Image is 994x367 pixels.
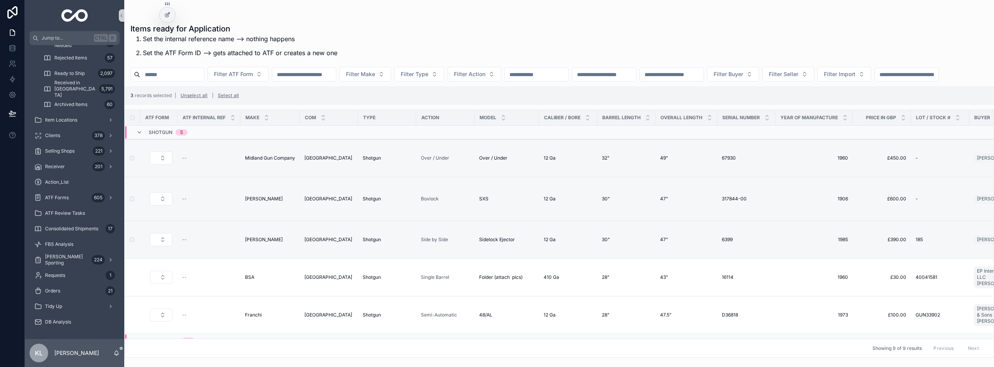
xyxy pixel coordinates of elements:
span: 49" [660,155,668,161]
a: [PERSON_NAME] Sporting224 [30,253,120,267]
span: Item Locations [45,117,77,123]
button: Select Button [150,192,172,205]
span: 410 Ga [544,274,559,280]
span: 12 Ga [544,237,556,243]
a: -- [182,155,236,161]
a: Over / Under [421,155,449,161]
span: 67930 [722,155,736,161]
button: Select Button [707,67,759,82]
a: 28" [602,274,651,280]
a: 30" [602,196,651,202]
a: 12 Ga [544,312,593,318]
span: Model [480,115,496,121]
span: Action_List [45,179,69,185]
span: K [109,35,116,41]
span: 28" [602,274,610,280]
a: 1985 [780,237,848,243]
span: | [212,92,214,98]
a: Side by Side [421,237,470,243]
p: Set the ATF Form ID --> gets attached to ATF or creates a new one [143,48,337,57]
div: 201 [92,162,105,171]
span: Lot / Stock # [916,115,951,121]
a: Clients378 [30,129,120,143]
span: ATF Forms [45,195,69,201]
span: - [916,196,918,202]
a: 40041581 [916,274,964,280]
a: Receiver201 [30,160,120,174]
a: [GEOGRAPHIC_DATA] [304,274,353,280]
p: [PERSON_NAME] [54,349,99,357]
span: Shotgun [363,196,381,202]
a: DB Analysis [30,315,120,329]
a: Folder (attach pics) [479,274,534,280]
span: | [175,92,176,98]
span: FBS Analysis [45,241,73,247]
div: 60 [104,100,115,109]
div: 2,097 [98,69,115,78]
span: Shotgun [363,237,381,243]
span: [PERSON_NAME] [245,196,283,202]
div: 21 [106,286,115,296]
span: 6399 [722,237,733,243]
span: Tidy Up [45,303,62,310]
span: Buyer [974,115,990,121]
span: Filter Type [401,70,428,78]
a: [PERSON_NAME] [245,237,295,243]
span: Folder (attach pics) [479,274,523,280]
a: 30" [602,237,651,243]
span: Make [245,115,259,121]
span: Filter Action [454,70,485,78]
span: Clients [45,132,60,139]
span: Cartridges [149,337,179,344]
a: 47.5" [660,312,712,318]
a: £600.00 [857,196,906,202]
a: Side by Side [421,237,448,243]
button: Select Button [150,233,172,246]
a: 185 [916,237,964,243]
span: 16114 [722,274,733,280]
a: [GEOGRAPHIC_DATA] [304,196,353,202]
a: 410 Ga [544,274,593,280]
span: Rejected Items [54,55,87,61]
span: -- [182,274,187,280]
span: 185 [916,237,923,243]
span: Filter Seller [769,70,798,78]
p: Set the internal reference name --> nothing happens [143,34,337,43]
button: Select Button [150,151,172,165]
span: Action [421,115,439,121]
span: 47.5" [660,312,672,318]
span: Receiver [45,163,65,170]
span: 1973 [780,312,848,318]
a: ATF Forms605 [30,191,120,205]
button: Select Button [762,67,814,82]
a: Selling Shops221 [30,144,120,158]
a: -- [182,196,236,202]
span: £390.00 [857,237,906,243]
a: FBS Analysis [30,237,120,251]
span: 12 Ga [544,155,556,161]
a: 28" [602,312,651,318]
a: Sidelock Ejector [479,237,534,243]
span: ATF Internal Ref [182,115,226,121]
span: Shotgun [363,155,381,161]
a: Rejected Items57 [39,51,120,65]
a: Tidy Up [30,299,120,313]
span: £30.00 [857,274,906,280]
span: Filter Make [346,70,375,78]
a: [GEOGRAPHIC_DATA] [304,312,353,318]
span: COM [305,115,316,121]
span: Orders [45,288,60,294]
span: [GEOGRAPHIC_DATA] [304,237,352,243]
a: 1960 [780,274,848,280]
span: 1960 [780,155,848,161]
span: Price in GBP [866,115,896,121]
a: Franchi [245,312,295,318]
div: 57 [105,53,115,63]
a: Select Button [149,151,173,165]
span: Semi-Automatic [421,312,457,318]
span: Filter Import [824,70,855,78]
a: - [916,155,964,161]
span: 30" [602,237,610,243]
div: 221 [93,146,105,156]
